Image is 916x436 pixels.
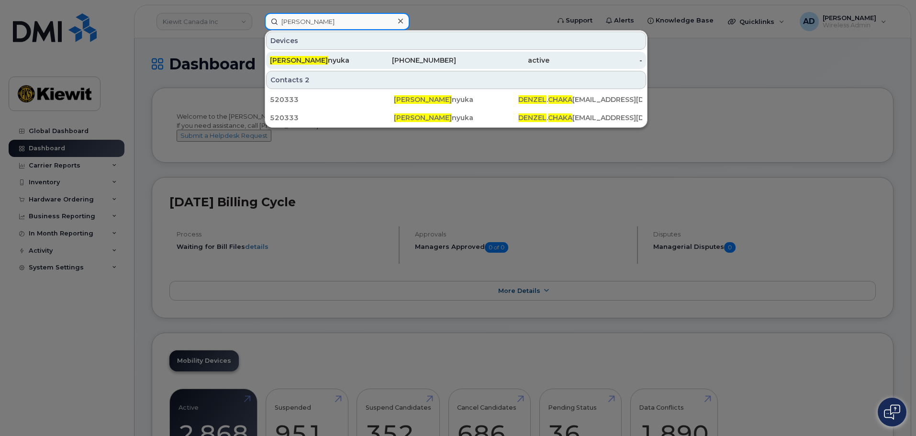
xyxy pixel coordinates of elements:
a: 520333[PERSON_NAME]nyukaDENZEL.CHAKA[EMAIL_ADDRESS][DOMAIN_NAME] [266,109,646,126]
span: [PERSON_NAME] [270,56,328,65]
div: nyuka [394,95,518,104]
span: 2 [305,75,310,85]
div: Devices [266,32,646,50]
div: . [EMAIL_ADDRESS][DOMAIN_NAME] [518,95,642,104]
div: active [456,56,549,65]
span: DENZEL [518,95,547,104]
span: [PERSON_NAME] [394,95,452,104]
div: - [549,56,643,65]
a: [PERSON_NAME]nyuka[PHONE_NUMBER]active- [266,52,646,69]
span: CHAKA [548,95,572,104]
div: Contacts [266,71,646,89]
div: nyuka [270,56,363,65]
div: 520333 [270,95,394,104]
span: CHAKA [548,113,572,122]
div: [PHONE_NUMBER] [363,56,457,65]
div: . [EMAIL_ADDRESS][DOMAIN_NAME] [518,113,642,123]
span: DENZEL [518,113,547,122]
span: [PERSON_NAME] [394,113,452,122]
a: 520333[PERSON_NAME]nyukaDENZEL.CHAKA[EMAIL_ADDRESS][DOMAIN_NAME] [266,91,646,108]
div: 520333 [270,113,394,123]
img: Open chat [884,404,900,420]
div: nyuka [394,113,518,123]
